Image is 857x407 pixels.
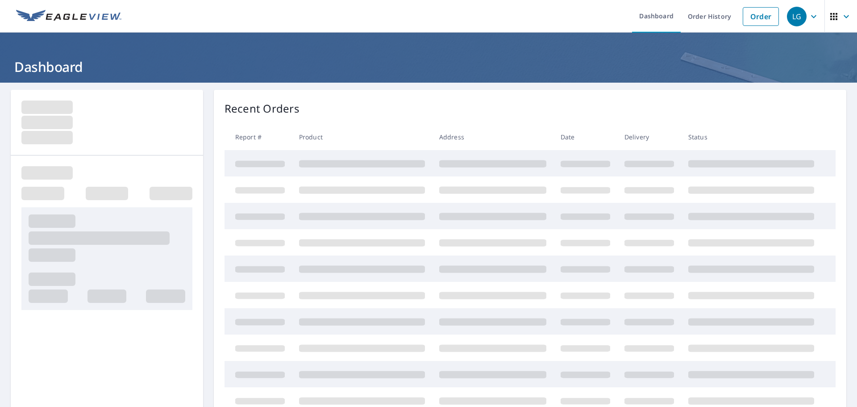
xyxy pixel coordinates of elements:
[292,124,432,150] th: Product
[432,124,553,150] th: Address
[225,101,300,117] p: Recent Orders
[225,124,292,150] th: Report #
[16,10,121,23] img: EV Logo
[743,7,779,26] a: Order
[11,58,846,76] h1: Dashboard
[553,124,617,150] th: Date
[681,124,821,150] th: Status
[617,124,681,150] th: Delivery
[787,7,807,26] div: LG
